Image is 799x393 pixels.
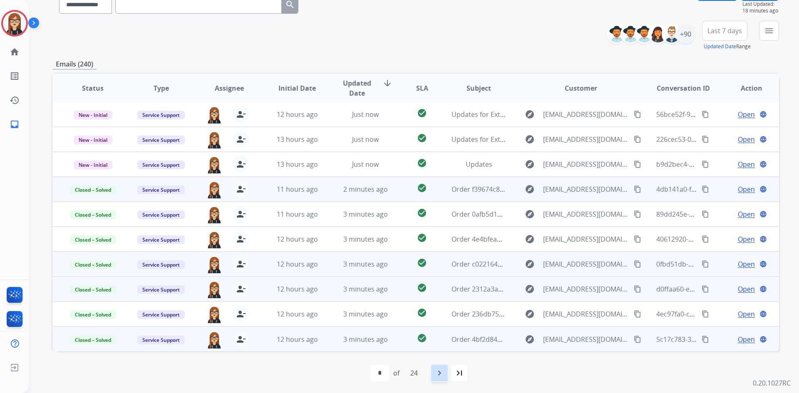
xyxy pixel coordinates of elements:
img: agent-avatar [206,156,223,173]
span: 3 minutes ago [343,235,388,244]
span: 3 minutes ago [343,309,388,319]
span: d0ffaa60-ed46-4138-b9d6-237b1f6ab545 [656,284,782,294]
span: New - Initial [74,136,112,144]
span: Order 2312a3a6-3a8f-4a6d-b0ad-9c152b29c21b [452,284,600,294]
mat-icon: explore [525,334,535,344]
mat-icon: person_remove [236,284,246,294]
span: Just now [352,160,379,169]
mat-icon: check_circle [417,133,427,143]
img: avatar [3,12,26,35]
span: Assignee [215,83,244,93]
span: Order 4e4bfea2-5bce-4b7f-92d5-383f5507ccb1 [452,235,596,244]
mat-icon: explore [525,284,535,294]
mat-icon: person_remove [236,109,246,119]
mat-icon: home [10,47,20,57]
mat-icon: content_copy [634,310,641,318]
mat-icon: person_remove [236,184,246,194]
mat-icon: language [759,336,767,343]
span: Subject [466,83,491,93]
img: agent-avatar [206,131,223,148]
span: New - Initial [74,161,112,169]
span: 3 minutes ago [343,284,388,294]
mat-icon: explore [525,109,535,119]
mat-icon: check_circle [417,333,427,343]
mat-icon: content_copy [634,185,641,193]
span: Service Support [137,136,185,144]
span: 12 hours ago [277,335,318,344]
span: Service Support [137,161,185,169]
mat-icon: check_circle [417,183,427,193]
span: Closed – Solved [70,336,116,344]
span: Updates [466,160,492,169]
span: Service Support [137,235,185,244]
mat-icon: content_copy [702,336,709,343]
mat-icon: content_copy [702,136,709,143]
span: Open [738,134,755,144]
mat-icon: language [759,111,767,118]
mat-icon: content_copy [702,285,709,293]
span: 3 minutes ago [343,335,388,344]
span: [EMAIL_ADDRESS][DOMAIN_NAME] [543,109,629,119]
mat-icon: person_remove [236,134,246,144]
span: 0fbd51db-d735-419f-be68-8372ff9f4eb7 [656,260,779,269]
span: [EMAIL_ADDRESS][DOMAIN_NAME] [543,334,629,344]
span: 4ec97fa0-ce2d-4204-b46d-f46f99df2d4d [656,309,779,319]
span: 5c17c783-3893-401f-994e-f96587706088 [656,335,780,344]
span: 12 hours ago [277,235,318,244]
span: Order 4bf2d848-93ab-41ee-9329-a61e242071f7 [452,335,598,344]
mat-icon: check_circle [417,308,427,318]
span: Updated Date [338,78,376,98]
mat-icon: explore [525,309,535,319]
span: Customer [565,83,597,93]
mat-icon: check_circle [417,208,427,218]
img: agent-avatar [206,306,223,323]
mat-icon: language [759,185,767,193]
mat-icon: person_remove [236,334,246,344]
span: Updates for Extend 901981ea-a6e5-4ce4-915b-c45c360b63f9_Bailey [PERSON_NAME] [452,135,715,144]
span: Last 7 days [707,29,742,32]
mat-icon: content_copy [634,336,641,343]
span: Open [738,184,755,194]
mat-icon: language [759,285,767,293]
mat-icon: content_copy [634,136,641,143]
span: Just now [352,110,379,119]
img: agent-avatar [206,331,223,349]
span: Open [738,309,755,319]
span: 56bce52f-915d-41f3-a07f-675e4347dd98 [656,110,781,119]
span: Closed – Solved [70,285,116,294]
span: Closed – Solved [70,260,116,269]
span: Status [82,83,104,93]
span: [EMAIL_ADDRESS][DOMAIN_NAME] [543,259,629,269]
mat-icon: explore [525,159,535,169]
mat-icon: check_circle [417,108,427,118]
span: [EMAIL_ADDRESS][DOMAIN_NAME] [543,284,629,294]
span: 13 hours ago [277,160,318,169]
mat-icon: content_copy [634,285,641,293]
span: 226cec53-051d-487c-9c2b-486a78b56513 [656,135,784,144]
mat-icon: language [759,310,767,318]
span: 89dd245e-dc0d-488d-b470-df2be550b9e2 [656,210,786,219]
span: 13 hours ago [277,135,318,144]
span: Order 0afb5d10-3ec5-4a3d-bce8-1e6b0844c2bc [452,210,599,219]
mat-icon: list_alt [10,71,20,81]
span: Order c022164b-74da-4514-8cf3-4bff642e5d75 [452,260,596,269]
span: 40612920-de24-48c7-aad2-7965317ab32f [656,235,784,244]
mat-icon: check_circle [417,283,427,293]
mat-icon: person_remove [236,259,246,269]
span: Order f39674c8-d279-47b2-bc36-eb500ec3a0ea [452,185,599,194]
span: Open [738,284,755,294]
span: 12 hours ago [277,284,318,294]
span: Open [738,109,755,119]
mat-icon: content_copy [702,235,709,243]
mat-icon: person_remove [236,159,246,169]
button: Updated Date [704,43,736,50]
mat-icon: check_circle [417,233,427,243]
mat-icon: person_remove [236,309,246,319]
th: Action [711,74,779,103]
mat-icon: content_copy [702,185,709,193]
mat-icon: check_circle [417,158,427,168]
mat-icon: language [759,260,767,268]
span: 3 minutes ago [343,260,388,269]
span: [EMAIL_ADDRESS][DOMAIN_NAME] [543,309,629,319]
img: agent-avatar [206,181,223,198]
